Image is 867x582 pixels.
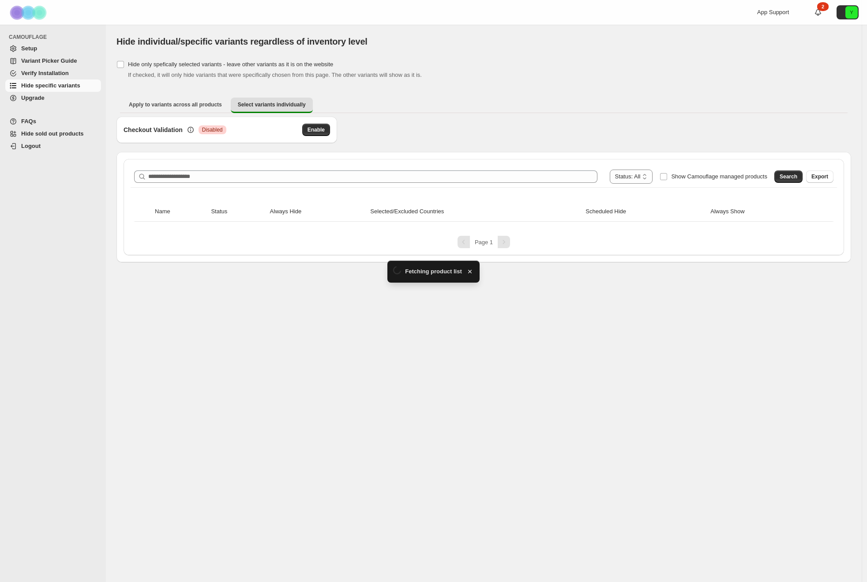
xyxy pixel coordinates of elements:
a: Setup [5,42,101,55]
span: Hide specific variants [21,82,80,89]
span: Select variants individually [238,101,306,108]
button: Export [806,170,833,183]
span: Logout [21,143,41,149]
th: Always Show [708,202,815,222]
span: Hide individual/specific variants regardless of inventory level [116,37,368,46]
th: Scheduled Hide [583,202,708,222]
a: Hide specific variants [5,79,101,92]
h3: Checkout Validation [124,125,183,134]
span: FAQs [21,118,36,125]
span: If checked, it will only hide variants that were specifically chosen from this page. The other va... [128,72,422,78]
span: Search [780,173,797,180]
a: 2 [814,8,822,17]
th: Selected/Excluded Countries [368,202,583,222]
span: Page 1 [475,239,493,246]
th: Name [152,202,208,222]
a: Variant Picker Guide [5,55,101,67]
span: Enable [308,126,325,133]
span: Upgrade [21,94,45,101]
span: Export [811,173,828,180]
button: Apply to variants across all products [122,98,229,112]
span: Hide sold out products [21,130,84,137]
button: Enable [302,124,330,136]
span: Fetching product list [405,267,462,276]
div: 2 [817,2,829,11]
img: Camouflage [7,0,51,25]
span: Variant Picker Guide [21,57,77,64]
span: Avatar with initials Y [845,6,858,19]
a: FAQs [5,115,101,128]
span: Verify Installation [21,70,69,76]
span: App Support [757,9,789,15]
span: Show Camouflage managed products [671,173,767,180]
span: CAMOUFLAGE [9,34,101,41]
span: Disabled [202,126,223,133]
a: Upgrade [5,92,101,104]
a: Hide sold out products [5,128,101,140]
span: Hide only spefically selected variants - leave other variants as it is on the website [128,61,333,68]
th: Status [208,202,267,222]
a: Logout [5,140,101,152]
div: Select variants individually [116,117,851,262]
span: Setup [21,45,37,52]
button: Select variants individually [231,98,313,113]
button: Avatar with initials Y [837,5,859,19]
text: Y [850,10,853,15]
a: Verify Installation [5,67,101,79]
span: Apply to variants across all products [129,101,222,108]
button: Search [774,170,803,183]
nav: Pagination [131,236,837,248]
th: Always Hide [267,202,368,222]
